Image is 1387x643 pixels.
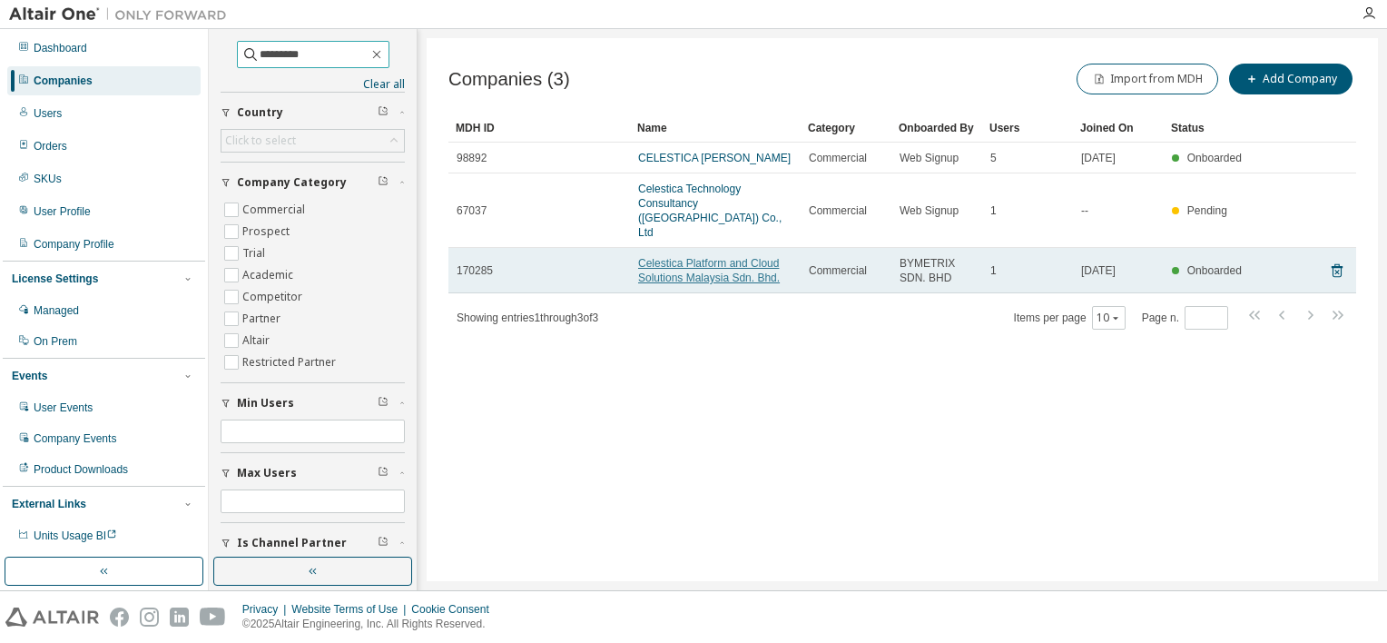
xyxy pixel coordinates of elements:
[140,608,159,627] img: instagram.svg
[1142,306,1228,330] span: Page n.
[34,462,128,477] div: Product Downloads
[242,602,291,617] div: Privacy
[34,41,87,55] div: Dashboard
[809,203,867,218] span: Commercial
[242,242,269,264] label: Trial
[34,401,93,415] div: User Events
[899,114,975,143] div: Onboarded By
[110,608,129,627] img: facebook.svg
[990,203,997,218] span: 1
[291,602,411,617] div: Website Terms of Use
[1229,64,1353,94] button: Add Company
[9,5,236,24] img: Altair One
[221,453,405,493] button: Max Users
[990,151,997,165] span: 5
[638,183,782,239] a: Celestica Technology Consultancy ([GEOGRAPHIC_DATA]) Co., Ltd
[378,466,389,480] span: Clear filter
[221,77,405,92] a: Clear all
[411,602,499,617] div: Cookie Consent
[221,523,405,563] button: Is Channel Partner
[1080,114,1156,143] div: Joined On
[989,114,1066,143] div: Users
[34,172,62,186] div: SKUs
[221,163,405,203] button: Company Category
[1187,264,1242,277] span: Onboarded
[34,431,116,446] div: Company Events
[237,536,347,550] span: Is Channel Partner
[34,139,67,153] div: Orders
[242,308,284,330] label: Partner
[378,105,389,120] span: Clear filter
[34,74,93,88] div: Companies
[1081,263,1116,278] span: [DATE]
[900,151,959,165] span: Web Signup
[1171,114,1247,143] div: Status
[242,221,293,242] label: Prospect
[378,536,389,550] span: Clear filter
[1187,204,1227,217] span: Pending
[170,608,189,627] img: linkedin.svg
[457,312,598,324] span: Showing entries 1 through 3 of 3
[457,151,487,165] span: 98892
[808,114,884,143] div: Category
[378,175,389,190] span: Clear filter
[12,369,47,383] div: Events
[12,497,86,511] div: External Links
[1081,203,1088,218] span: --
[225,134,296,148] div: Click to select
[638,152,791,164] a: CELESTICA [PERSON_NAME]
[34,106,62,121] div: Users
[242,264,297,286] label: Academic
[242,286,306,308] label: Competitor
[237,175,347,190] span: Company Category
[809,151,867,165] span: Commercial
[200,608,226,627] img: youtube.svg
[242,330,273,351] label: Altair
[378,396,389,411] span: Clear filter
[5,608,99,627] img: altair_logo.svg
[1077,64,1218,94] button: Import from MDH
[1081,151,1116,165] span: [DATE]
[221,383,405,423] button: Min Users
[34,237,114,252] div: Company Profile
[242,351,339,373] label: Restricted Partner
[448,69,570,90] span: Companies (3)
[237,466,297,480] span: Max Users
[457,263,493,278] span: 170285
[990,263,997,278] span: 1
[221,130,404,152] div: Click to select
[242,199,309,221] label: Commercial
[237,105,283,120] span: Country
[1014,306,1126,330] span: Items per page
[242,617,500,632] p: © 2025 Altair Engineering, Inc. All Rights Reserved.
[1187,152,1242,164] span: Onboarded
[237,396,294,411] span: Min Users
[637,114,793,143] div: Name
[34,334,77,349] div: On Prem
[12,272,98,286] div: License Settings
[809,263,867,278] span: Commercial
[1097,311,1121,325] button: 10
[34,303,79,318] div: Managed
[457,203,487,218] span: 67037
[34,204,91,219] div: User Profile
[900,256,974,285] span: BYMETRIX SDN. BHD
[638,257,780,284] a: Celestica Platform and Cloud Solutions Malaysia Sdn. Bhd.
[34,529,117,542] span: Units Usage BI
[221,93,405,133] button: Country
[456,114,623,143] div: MDH ID
[900,203,959,218] span: Web Signup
